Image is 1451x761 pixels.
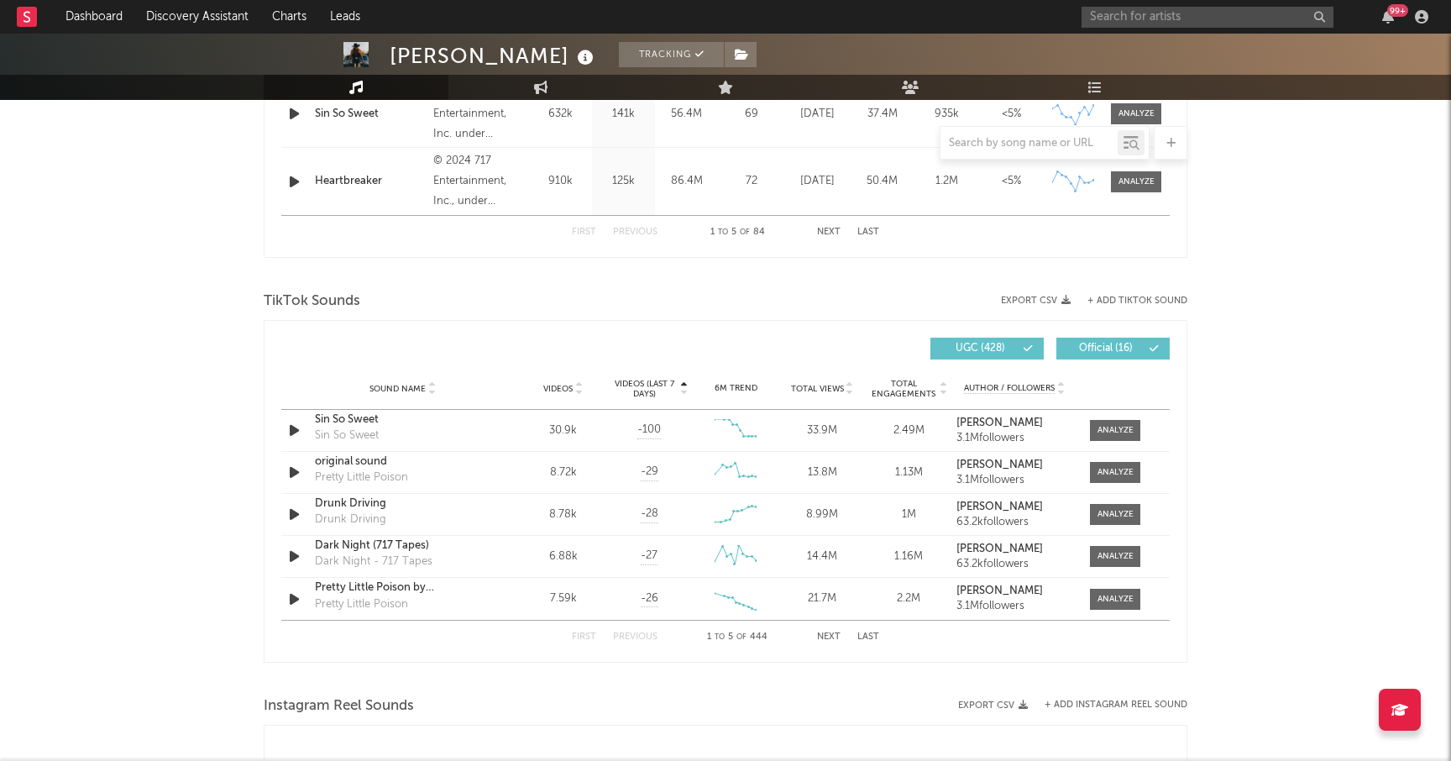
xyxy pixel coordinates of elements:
[956,559,1073,570] div: 63.2k followers
[870,379,938,399] span: Total Engagements
[930,338,1044,360] button: UGC(428)
[613,632,657,642] button: Previous
[543,384,573,394] span: Videos
[619,42,724,67] button: Tracking
[870,548,948,565] div: 1.16M
[956,601,1073,612] div: 3.1M followers
[610,379,678,399] span: Videos (last 7 days)
[433,151,525,212] div: © 2024 717 Entertainment, Inc., under exclusive license to Warner Records Inc.
[940,137,1118,150] input: Search by song name or URL
[956,585,1043,596] strong: [PERSON_NAME]
[533,106,588,123] div: 632k
[870,590,948,607] div: 2.2M
[613,228,657,237] button: Previous
[572,228,596,237] button: First
[783,464,862,481] div: 13.8M
[641,548,657,564] span: -27
[315,428,379,444] div: Sin So Sweet
[659,173,714,190] div: 86.4M
[1056,338,1170,360] button: Official(16)
[722,173,781,190] div: 72
[315,454,490,470] a: original sound
[722,106,781,123] div: 69
[956,459,1043,470] strong: [PERSON_NAME]
[315,412,490,428] a: Sin So Sweet
[659,106,714,123] div: 56.4M
[524,422,602,439] div: 30.9k
[783,422,862,439] div: 33.9M
[715,633,725,641] span: to
[740,228,750,236] span: of
[315,106,425,123] a: Sin So Sweet
[817,632,841,642] button: Next
[956,433,1073,444] div: 3.1M followers
[315,173,425,190] a: Heartbreaker
[956,475,1073,486] div: 3.1M followers
[369,384,426,394] span: Sound Name
[789,106,846,123] div: [DATE]
[641,590,658,607] span: -26
[524,464,602,481] div: 8.72k
[718,228,728,236] span: to
[956,543,1043,554] strong: [PERSON_NAME]
[1028,701,1187,710] div: + Add Instagram Reel Sound
[572,632,596,642] button: First
[783,506,862,523] div: 8.99M
[1387,4,1408,17] div: 99 +
[854,106,910,123] div: 37.4M
[691,223,783,243] div: 1 5 84
[956,501,1073,513] a: [PERSON_NAME]
[1045,701,1187,710] button: + Add Instagram Reel Sound
[983,106,1040,123] div: <5%
[783,590,862,607] div: 21.7M
[958,701,1028,711] button: Export CSV
[315,596,408,613] div: Pretty Little Poison
[524,506,602,523] div: 8.78k
[956,501,1043,512] strong: [PERSON_NAME]
[524,548,602,565] div: 6.88k
[956,417,1043,428] strong: [PERSON_NAME]
[919,173,975,190] div: 1.2M
[641,506,658,522] span: -28
[315,512,386,528] div: Drunk Driving
[1067,344,1145,354] span: Official ( 16 )
[315,580,490,596] a: Pretty Little Poison by [PERSON_NAME]
[1082,7,1333,28] input: Search for artists
[315,538,490,554] a: Dark Night (717 Tapes)
[596,106,651,123] div: 141k
[1382,10,1394,24] button: 99+
[641,464,658,480] span: -29
[956,417,1073,429] a: [PERSON_NAME]
[315,496,490,512] a: Drunk Driving
[1001,296,1071,306] button: Export CSV
[956,543,1073,555] a: [PERSON_NAME]
[956,585,1073,597] a: [PERSON_NAME]
[524,590,602,607] div: 7.59k
[1071,297,1187,306] button: + Add TikTok Sound
[870,422,948,439] div: 2.49M
[956,517,1073,528] div: 63.2k followers
[854,173,910,190] div: 50.4M
[941,344,1019,354] span: UGC ( 428 )
[857,632,879,642] button: Last
[1087,297,1187,306] button: + Add TikTok Sound
[315,470,408,486] div: Pretty Little Poison
[736,633,746,641] span: of
[433,84,525,144] div: © 2023 717 Entertainment, Inc. under exclusive license to Warner Records Inc.
[983,173,1040,190] div: <5%
[783,548,862,565] div: 14.4M
[870,506,948,523] div: 1M
[390,42,598,70] div: [PERSON_NAME]
[264,696,414,716] span: Instagram Reel Sounds
[870,464,948,481] div: 1.13M
[637,422,661,438] span: -100
[264,291,360,312] span: TikTok Sounds
[697,382,775,395] div: 6M Trend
